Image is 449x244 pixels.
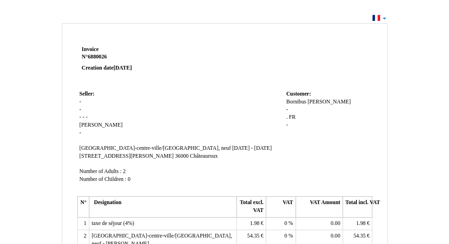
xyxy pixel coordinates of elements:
[286,107,288,113] span: -
[284,233,287,239] span: 0
[80,107,81,113] span: -
[232,145,272,151] span: [DATE] - [DATE]
[82,53,193,61] strong: N°
[250,220,259,226] span: 1.98
[331,220,340,226] span: 0.00
[82,46,99,52] span: Invoice
[289,114,295,120] span: FR
[295,197,342,217] th: VAT Amount
[80,122,123,128] span: [PERSON_NAME]
[286,99,306,105] span: Bornibus
[77,217,89,230] td: 1
[343,217,372,230] td: €
[236,197,266,217] th: Total excl. VAT
[80,153,174,159] span: [STREET_ADDRESS][PERSON_NAME]
[114,65,132,71] span: [DATE]
[86,114,87,120] span: -
[77,197,89,217] th: N°
[190,153,218,159] span: Châteauroux
[266,197,295,217] th: VAT
[284,220,287,226] span: 0
[247,233,259,239] span: 54.35
[89,197,236,217] th: Designation
[80,114,81,120] span: -
[175,153,188,159] span: 36000
[80,130,81,136] span: -
[82,114,84,120] span: -
[82,65,132,71] strong: Creation date
[92,220,134,226] span: taxe de séjour (4%)
[80,91,94,97] span: Seller:
[80,99,81,105] span: -
[356,220,365,226] span: 1.98
[88,54,107,60] span: 6880026
[331,233,340,239] span: 0.00
[127,176,130,182] span: 0
[236,217,266,230] td: €
[80,176,127,182] span: Number of Children :
[266,217,295,230] td: %
[286,122,288,128] span: -
[308,99,351,105] span: [PERSON_NAME]
[80,168,122,174] span: Number of Adults :
[286,91,311,97] span: Customer:
[343,197,372,217] th: Total incl. VAT
[286,114,288,120] span: .
[80,145,231,151] span: [GEOGRAPHIC_DATA]-centre-ville/[GEOGRAPHIC_DATA], neuf
[353,233,365,239] span: 54.35
[123,168,126,174] span: 2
